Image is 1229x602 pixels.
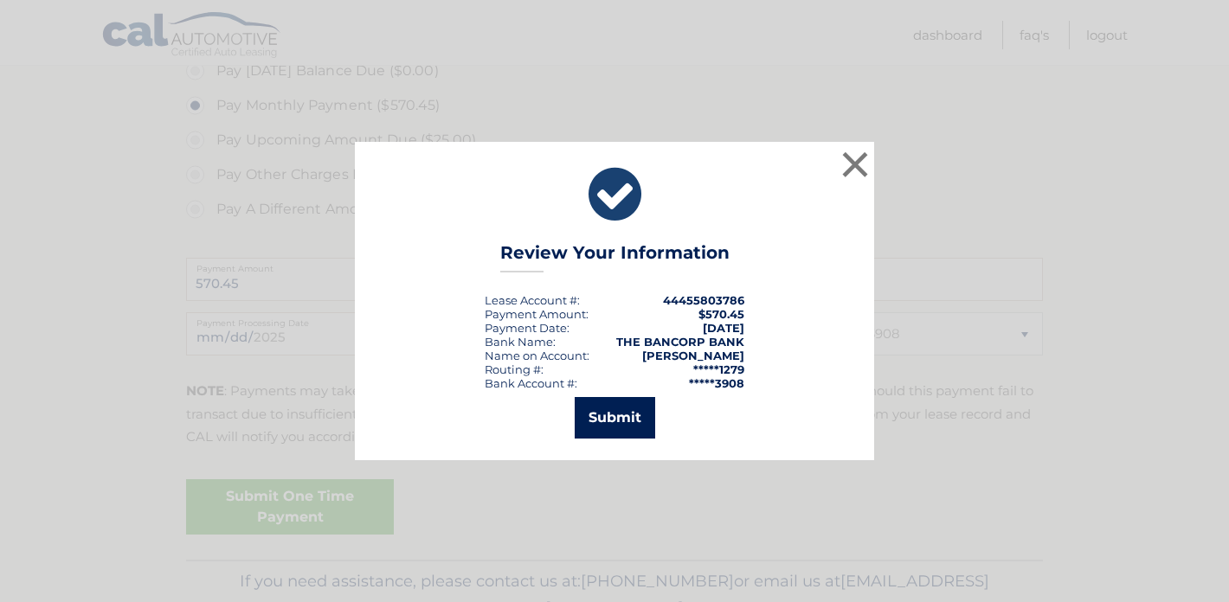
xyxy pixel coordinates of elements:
strong: THE BANCORP BANK [616,335,744,349]
button: Submit [575,397,655,439]
div: Lease Account #: [485,293,580,307]
button: × [838,147,872,182]
span: $570.45 [698,307,744,321]
span: Payment Date [485,321,567,335]
div: Routing #: [485,362,544,376]
strong: 44455803786 [663,293,744,307]
strong: [PERSON_NAME] [642,349,744,362]
div: Payment Amount: [485,307,589,321]
div: Bank Name: [485,335,556,349]
div: : [485,321,569,335]
h3: Review Your Information [500,242,730,272]
div: Bank Account #: [485,376,577,390]
span: [DATE] [703,321,744,335]
div: Name on Account: [485,349,589,362]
